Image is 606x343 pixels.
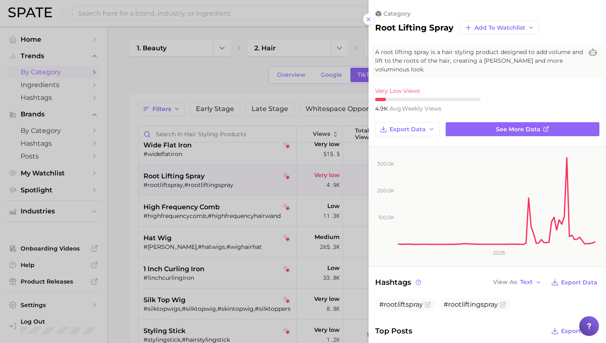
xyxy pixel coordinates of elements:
button: Export Data [375,122,439,136]
span: #rootliftingspray [444,300,498,308]
tspan: 200.0k [377,187,395,194]
span: View As [493,280,518,284]
span: See more data [496,126,540,133]
span: Export Data [561,328,597,335]
button: Export Data [549,277,599,288]
span: 4.9k [375,105,390,112]
tspan: 300.0k [377,161,395,167]
button: Flag as miscategorized or irrelevant [425,301,431,308]
span: Text [520,280,533,284]
span: weekly views [390,105,442,112]
div: Very Low Views [375,87,481,95]
button: Add to Watchlist [460,21,539,35]
span: category [383,10,411,17]
button: Flag as miscategorized or irrelevant [500,301,506,308]
h2: root lifting spray [375,23,453,33]
button: View AsText [491,277,544,288]
span: Top Posts [375,325,412,337]
tspan: 2025 [493,250,505,256]
abbr: average [390,105,402,112]
button: Export Data [549,325,599,337]
tspan: 100.0k [378,214,395,220]
span: Export Data [390,126,426,133]
span: Add to Watchlist [474,24,525,31]
div: 1 / 10 [375,98,481,101]
span: Hashtags [375,277,423,288]
span: #rootliftspray [379,300,423,308]
span: Export Data [561,279,597,286]
a: See more data [446,122,599,136]
span: A root lifting spray is a hair styling product designed to add volume and lift to the roots of th... [375,48,583,74]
